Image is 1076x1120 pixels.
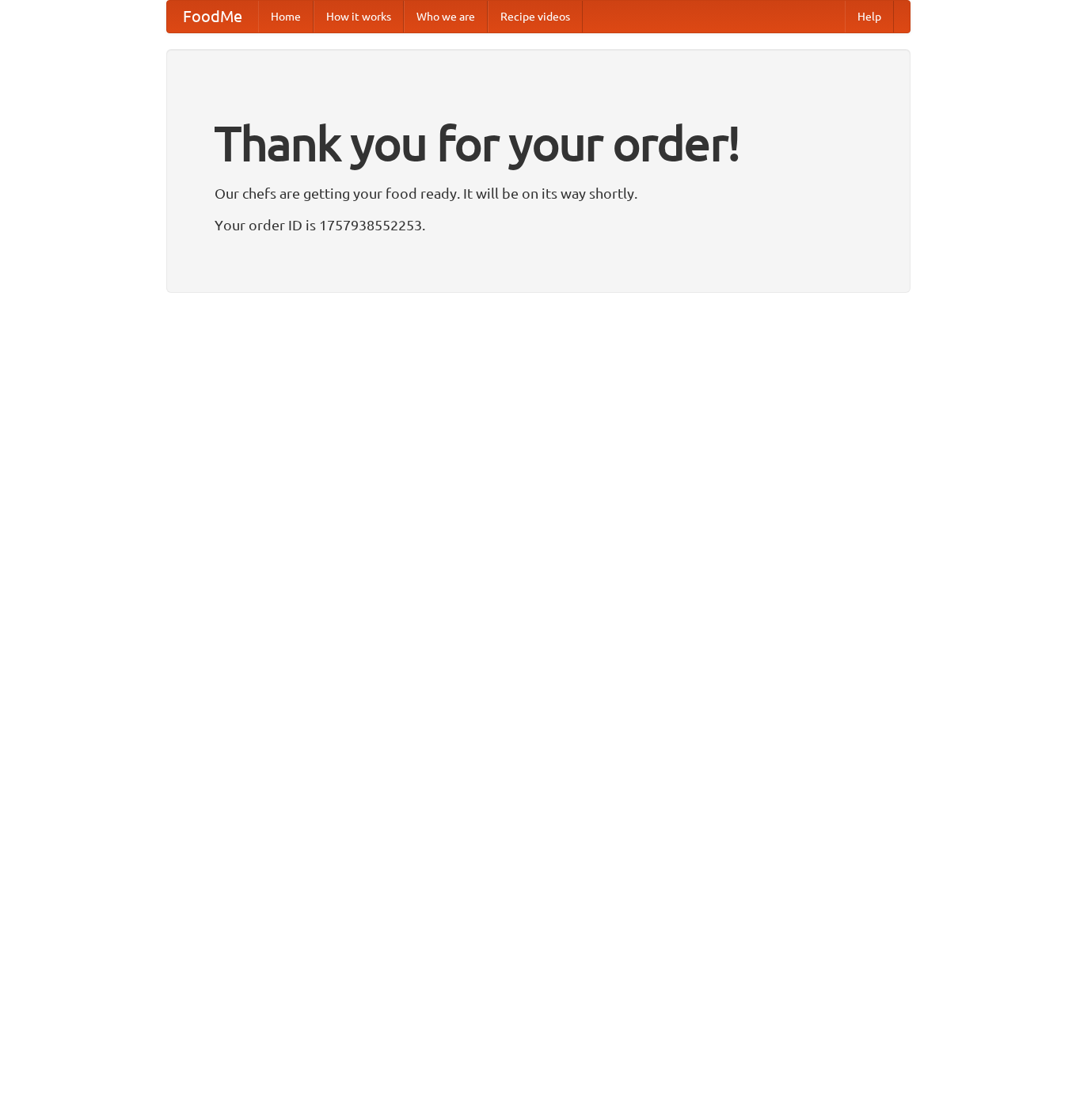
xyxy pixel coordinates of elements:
a: Recipe videos [488,1,583,32]
a: Help [845,1,894,32]
a: FoodMe [167,1,258,32]
a: Who we are [404,1,488,32]
h1: Thank you for your order! [215,105,862,181]
a: Home [258,1,314,32]
a: How it works [314,1,404,32]
p: Our chefs are getting your food ready. It will be on its way shortly. [215,181,862,205]
p: Your order ID is 1757938552253. [215,213,862,237]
